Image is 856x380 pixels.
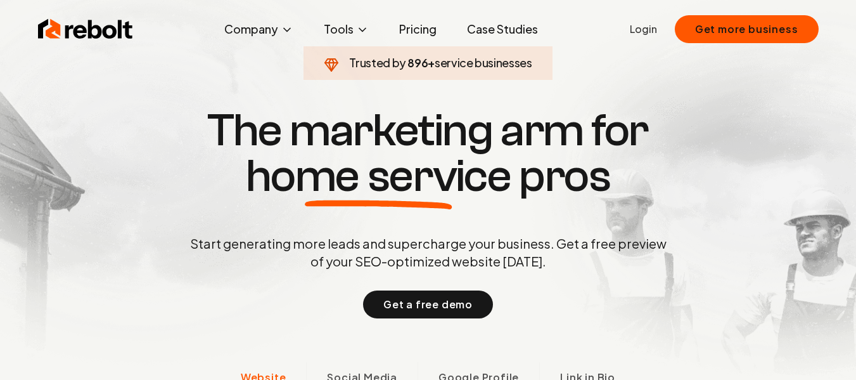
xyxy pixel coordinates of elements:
a: Login [630,22,657,37]
a: Case Studies [457,16,548,42]
button: Get a free demo [363,291,493,318]
span: home service [246,154,511,199]
span: service businesses [435,55,532,70]
button: Get more business [675,15,819,43]
span: 896 [407,54,428,72]
button: Tools [314,16,379,42]
span: Trusted by [349,55,406,70]
h1: The marketing arm for pros [124,108,732,199]
button: Company [214,16,303,42]
img: Rebolt Logo [38,16,133,42]
p: Start generating more leads and supercharge your business. Get a free preview of your SEO-optimiz... [188,235,669,270]
a: Pricing [389,16,447,42]
span: + [428,55,435,70]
